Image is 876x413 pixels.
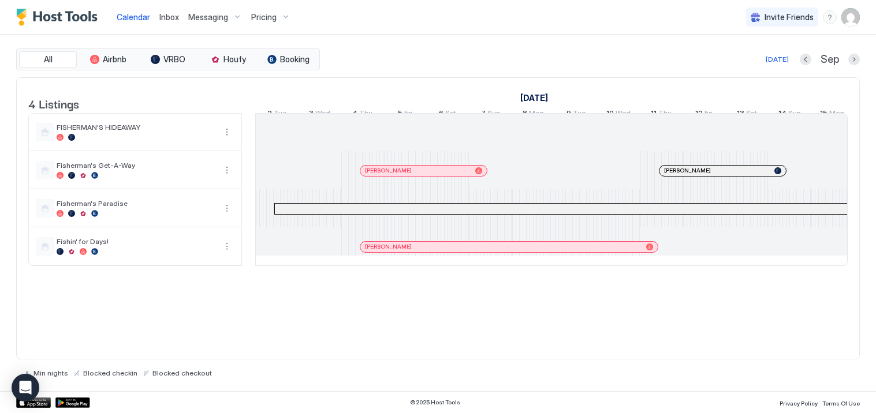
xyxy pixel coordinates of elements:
div: menu [220,125,234,139]
span: Terms Of Use [822,400,860,407]
a: Inbox [159,11,179,23]
a: September 8, 2025 [520,106,547,123]
button: VRBO [139,51,197,67]
a: September 2, 2025 [264,106,289,123]
span: Blocked checkin [83,369,137,377]
button: Next month [848,54,860,65]
span: All [44,54,53,65]
span: © 2025 Host Tools [410,399,460,406]
span: Messaging [188,12,228,22]
button: More options [220,201,234,215]
span: FISHERMAN'S HIDEAWAY [57,123,215,132]
a: September 2, 2025 [517,89,551,106]
span: Airbnb [103,54,126,65]
span: Wed [315,108,330,121]
span: Mon [529,108,544,121]
a: September 14, 2025 [776,106,804,123]
span: 4 [352,108,357,121]
div: [DATE] [766,54,789,65]
button: More options [220,163,234,177]
button: [DATE] [764,52,791,66]
span: 11 [651,108,657,121]
div: menu [220,239,234,253]
span: [PERSON_NAME] [664,167,711,174]
span: Tue [274,108,286,121]
span: Inbox [159,12,179,22]
a: September 3, 2025 [306,106,333,123]
span: Calendar [117,12,150,22]
span: Sep [821,53,839,66]
a: Host Tools Logo [16,9,103,26]
div: tab-group [16,48,320,70]
div: menu [823,10,837,24]
span: 3 [309,108,314,121]
span: Thu [359,108,372,121]
div: menu [220,201,234,215]
a: Google Play Store [55,397,90,408]
a: Privacy Policy [780,396,818,408]
div: User profile [841,8,860,27]
button: More options [220,125,234,139]
a: App Store [16,397,51,408]
span: 2 [267,108,272,121]
span: Sat [445,108,456,121]
a: September 7, 2025 [478,106,503,123]
button: More options [220,239,234,253]
div: Open Intercom Messenger [12,374,39,401]
span: Invite Friends [765,12,814,22]
span: 13 [737,108,744,121]
span: Mon [829,108,844,121]
span: Fishin' for Days! [57,237,215,246]
span: Fri [704,108,713,121]
span: Fri [404,108,412,121]
a: September 5, 2025 [395,106,415,123]
span: 4 Listings [28,95,79,112]
a: September 9, 2025 [564,106,588,123]
a: Terms Of Use [822,396,860,408]
button: Booking [259,51,317,67]
button: Houfy [199,51,257,67]
span: Pricing [251,12,277,22]
a: September 15, 2025 [817,106,847,123]
span: 14 [778,108,786,121]
a: September 6, 2025 [436,106,459,123]
span: Sun [788,108,801,121]
span: 12 [695,108,703,121]
a: September 13, 2025 [734,106,760,123]
span: Fisherman's Paradise [57,199,215,208]
span: 5 [398,108,402,121]
span: 10 [606,108,614,121]
span: [PERSON_NAME] [365,167,412,174]
span: Houfy [223,54,246,65]
button: Airbnb [79,51,137,67]
span: 8 [523,108,527,121]
span: Sun [487,108,500,121]
span: 15 [820,108,827,121]
span: 9 [566,108,571,121]
span: Tue [573,108,586,121]
a: Calendar [117,11,150,23]
span: 6 [439,108,443,121]
span: 7 [481,108,486,121]
a: September 4, 2025 [349,106,375,123]
button: All [19,51,77,67]
span: Privacy Policy [780,400,818,407]
a: September 10, 2025 [603,106,633,123]
a: September 11, 2025 [648,106,674,123]
span: Booking [280,54,310,65]
a: September 12, 2025 [692,106,715,123]
span: Blocked checkout [152,369,212,377]
span: Fisherman's Get-A-Way [57,161,215,170]
span: Wed [616,108,631,121]
span: Min nights [33,369,68,377]
button: Previous month [800,54,811,65]
span: VRBO [163,54,185,65]
span: Sat [746,108,757,121]
span: [PERSON_NAME] [365,243,412,250]
div: menu [220,163,234,177]
span: Thu [658,108,672,121]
